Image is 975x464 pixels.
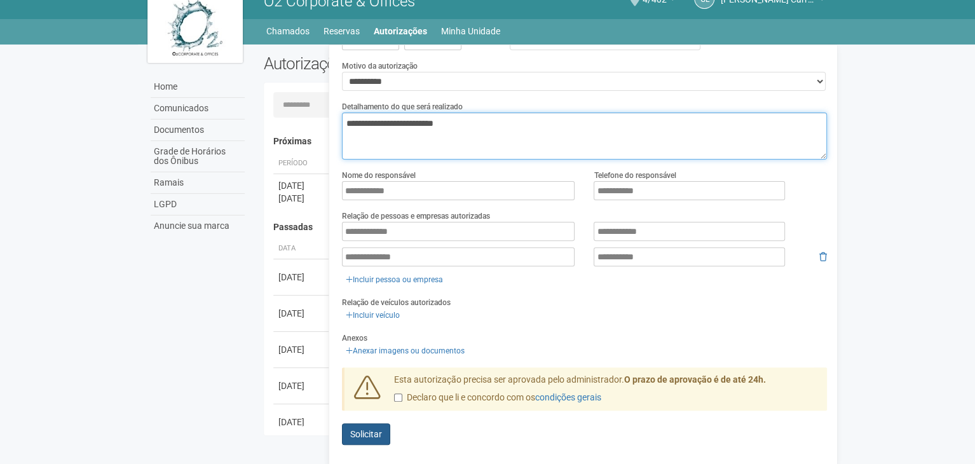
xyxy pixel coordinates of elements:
[342,60,418,72] label: Motivo da autorização
[278,416,325,428] div: [DATE]
[151,141,245,172] a: Grade de Horários dos Ônibus
[264,54,536,73] h2: Autorizações
[278,307,325,320] div: [DATE]
[324,22,360,40] a: Reservas
[350,429,382,439] span: Solicitar
[151,98,245,119] a: Comunicados
[342,273,447,287] a: Incluir pessoa ou empresa
[342,308,404,322] a: Incluir veículo
[342,210,490,222] label: Relação de pessoas e empresas autorizadas
[151,194,245,215] a: LGPD
[266,22,310,40] a: Chamados
[151,172,245,194] a: Ramais
[278,271,325,283] div: [DATE]
[819,252,827,261] i: Remover
[385,374,827,411] div: Esta autorização precisa ser aprovada pelo administrador.
[342,101,463,113] label: Detalhamento do que será realizado
[342,297,451,308] label: Relação de veículos autorizados
[535,392,601,402] a: condições gerais
[151,76,245,98] a: Home
[273,137,818,146] h4: Próximas
[342,423,390,445] button: Solicitar
[273,222,818,232] h4: Passadas
[273,238,331,259] th: Data
[441,22,500,40] a: Minha Unidade
[278,179,325,192] div: [DATE]
[273,153,331,174] th: Período
[374,22,427,40] a: Autorizações
[342,170,416,181] label: Nome do responsável
[394,393,402,402] input: Declaro que li e concordo com oscondições gerais
[278,343,325,356] div: [DATE]
[594,170,676,181] label: Telefone do responsável
[151,119,245,141] a: Documentos
[394,392,601,404] label: Declaro que li e concordo com os
[624,374,766,385] strong: O prazo de aprovação é de até 24h.
[278,192,325,205] div: [DATE]
[342,344,468,358] a: Anexar imagens ou documentos
[278,379,325,392] div: [DATE]
[151,215,245,236] a: Anuncie sua marca
[342,332,367,344] label: Anexos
